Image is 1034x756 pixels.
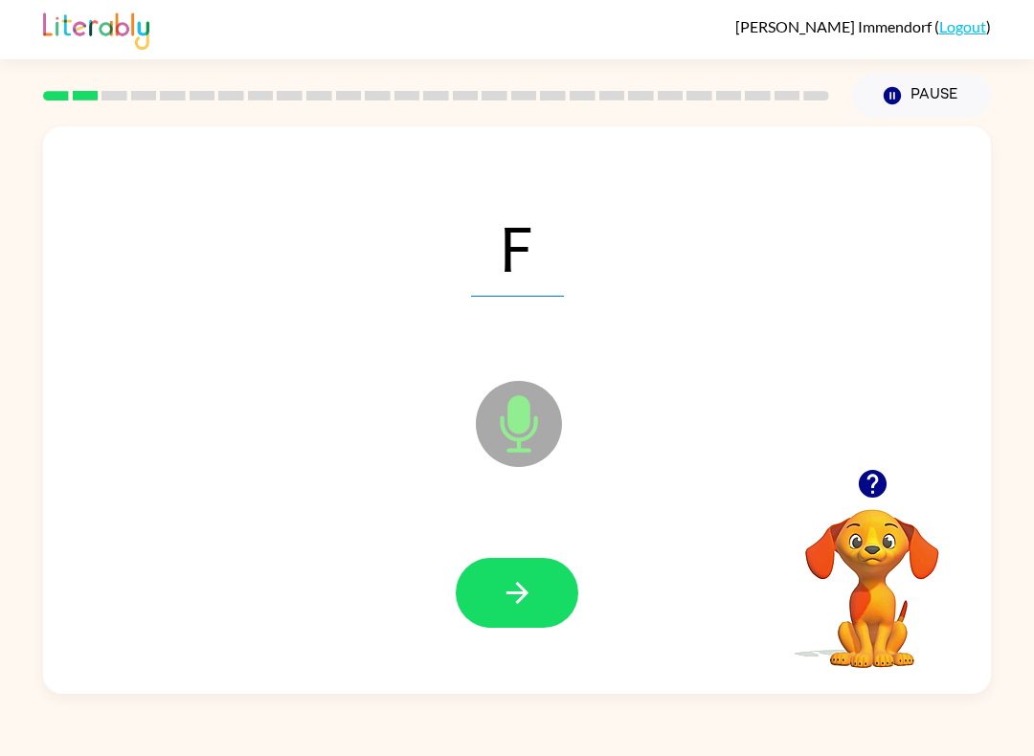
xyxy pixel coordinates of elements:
span: [PERSON_NAME] Immendorf [735,17,934,35]
span: F [471,197,564,297]
a: Logout [939,17,986,35]
video: Your browser must support playing .mp4 files to use Literably. Please try using another browser. [776,479,968,671]
div: ( ) [735,17,991,35]
img: Literably [43,8,149,50]
button: Pause [852,74,991,118]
